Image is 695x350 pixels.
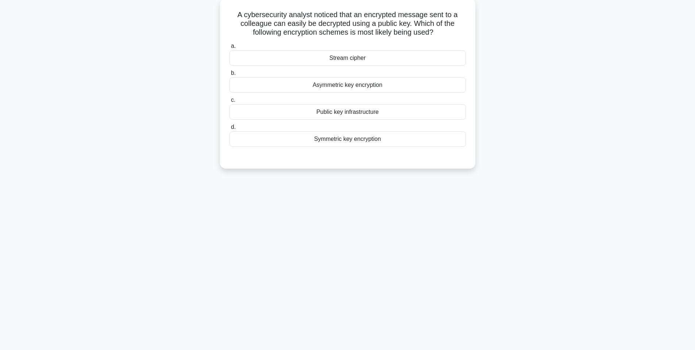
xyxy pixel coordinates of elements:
span: a. [231,43,236,49]
span: d. [231,124,236,130]
div: Asymmetric key encryption [229,77,466,93]
h5: A cybersecurity analyst noticed that an encrypted message sent to a colleague can easily be decry... [229,10,467,37]
div: Public key infrastructure [229,104,466,120]
div: Stream cipher [229,50,466,66]
span: c. [231,97,235,103]
span: b. [231,70,236,76]
div: Symmetric key encryption [229,131,466,147]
